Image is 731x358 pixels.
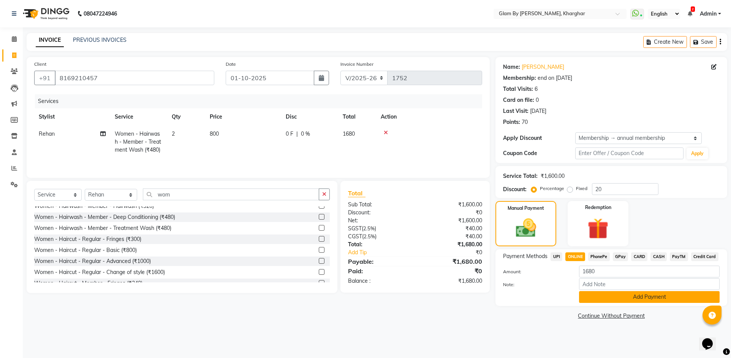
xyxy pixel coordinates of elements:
th: Total [338,108,376,125]
span: PhonePe [588,252,610,261]
th: Qty [167,108,205,125]
div: ₹1,680.00 [415,277,488,285]
span: 2.5% [364,233,375,239]
label: Percentage [540,185,564,192]
div: Women - Hairwash - Member - Deep Conditioning (₹480) [34,213,175,221]
label: Client [34,61,46,68]
span: PayTM [670,252,688,261]
input: Enter Offer / Coupon Code [575,147,684,159]
div: ₹1,600.00 [541,172,565,180]
div: ₹0 [415,266,488,276]
th: Disc [281,108,338,125]
img: _gift.svg [581,215,615,242]
th: Price [205,108,281,125]
div: Last Visit: [503,107,528,115]
div: Points: [503,118,520,126]
span: Admin [700,10,717,18]
a: [PERSON_NAME] [522,63,564,71]
label: Amount: [497,268,573,275]
div: Total Visits: [503,85,533,93]
img: logo [19,3,71,24]
div: Payable: [342,257,415,266]
span: ONLINE [565,252,585,261]
span: Women - Hairwash - Member - Treatment Wash (₹480) [115,130,161,153]
div: Paid: [342,266,415,276]
button: Create New [643,36,687,48]
span: CARD [631,252,647,261]
div: Total: [342,241,415,249]
div: ₹0 [427,249,488,257]
div: Women - Haircut - Regular - Advanced (₹1000) [34,257,151,265]
div: Women - Haircut - Regular - Change of style (₹1600) [34,268,165,276]
a: Add Tip [342,249,427,257]
span: Payment Methods [503,252,547,260]
div: ₹1,600.00 [415,217,488,225]
button: Save [690,36,717,48]
div: Name: [503,63,520,71]
iframe: chat widget [699,328,723,350]
span: Credit Card [691,252,718,261]
label: Fixed [576,185,587,192]
label: Note: [497,281,573,288]
div: Card on file: [503,96,534,104]
div: Women - Hairwash - Member - Treatment Wash (₹480) [34,224,171,232]
span: 1680 [343,130,355,137]
span: 2.5% [363,225,375,231]
div: Apply Discount [503,134,575,142]
button: +91 [34,71,55,85]
div: ₹1,680.00 [415,241,488,249]
div: Women - Haircut - Member - Fringes (₹240) [34,279,142,287]
th: Service [110,108,167,125]
div: Women - Haircut - Regular - Basic (₹800) [34,246,137,254]
img: _cash.svg [509,216,543,240]
input: Add Note [579,278,720,290]
b: 08047224946 [84,3,117,24]
span: GPay [613,252,628,261]
div: 70 [522,118,528,126]
input: Search by Name/Mobile/Email/Code [55,71,214,85]
span: 800 [210,130,219,137]
div: [DATE] [530,107,546,115]
th: Stylist [34,108,110,125]
label: Date [226,61,236,68]
span: SGST [348,225,362,232]
label: Invoice Number [340,61,373,68]
span: 2 [172,130,175,137]
span: Rehan [39,130,55,137]
span: | [296,130,298,138]
div: Sub Total: [342,201,415,209]
div: Services [35,94,488,108]
div: Balance : [342,277,415,285]
a: INVOICE [36,33,64,47]
div: Membership: [503,74,536,82]
span: UPI [551,252,562,261]
div: ( ) [342,225,415,233]
input: Search or Scan [143,189,319,200]
a: Continue Without Payment [497,312,726,320]
div: ₹40.00 [415,225,488,233]
div: ₹0 [415,209,488,217]
span: 0 F [286,130,293,138]
div: ₹40.00 [415,233,488,241]
div: Discount: [503,185,527,193]
span: 0 % [301,130,310,138]
button: Apply [687,148,708,159]
a: PREVIOUS INVOICES [73,36,127,43]
a: 2 [688,10,692,17]
button: Add Payment [579,291,720,303]
div: Women - Haircut - Regular - Fringes (₹300) [34,235,141,243]
div: Service Total: [503,172,538,180]
span: Total [348,189,365,197]
div: Women - Hairwash - Member - Hairwash (₹320) [34,202,154,210]
span: CGST [348,233,362,240]
span: 2 [691,6,695,12]
div: ₹1,680.00 [415,257,488,266]
input: Amount [579,266,720,277]
div: Net: [342,217,415,225]
span: CASH [650,252,667,261]
div: Coupon Code [503,149,575,157]
div: end on [DATE] [538,74,572,82]
div: 6 [535,85,538,93]
th: Action [376,108,482,125]
div: ₹1,600.00 [415,201,488,209]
